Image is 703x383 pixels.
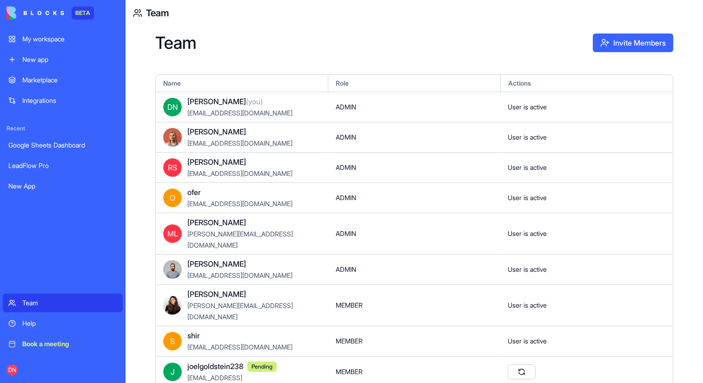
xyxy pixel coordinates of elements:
div: LeadFlow Pro [8,161,117,170]
span: ADMIN [336,193,356,202]
span: RS [163,158,182,177]
span: O [163,188,182,207]
span: User is active [508,193,547,202]
span: ofer [187,187,201,198]
div: Team [22,298,117,308]
span: ADMIN [336,229,356,238]
span: ADMIN [336,133,356,142]
div: Book a meeting [22,339,117,349]
button: Invite Members [593,34,673,52]
div: New App [8,181,117,191]
span: [EMAIL_ADDRESS][DOMAIN_NAME] [187,343,292,351]
span: User is active [508,265,547,274]
a: My workspace [3,30,123,48]
a: LeadFlow Pro [3,156,123,175]
img: logo [7,7,64,20]
a: Integrations [3,91,123,110]
div: Name [156,75,328,92]
span: joelgoldstein238 [187,361,244,372]
span: Pending [247,362,277,372]
a: New App [3,177,123,195]
span: [EMAIL_ADDRESS][DOMAIN_NAME] [187,139,292,147]
a: New app [3,50,123,69]
a: Marketplace [3,71,123,89]
a: Team [146,7,169,20]
span: DN [163,98,182,116]
span: [PERSON_NAME] [187,96,263,107]
span: ADMIN [336,163,356,172]
span: MEMBER [336,301,363,310]
span: [EMAIL_ADDRESS] [187,374,242,382]
span: [PERSON_NAME] [187,217,246,228]
img: Marina_gj5dtt.jpg [163,128,182,147]
a: Book a meeting [3,335,123,353]
div: BETA [72,7,94,20]
span: User is active [508,301,547,310]
span: ADMIN [336,265,356,274]
span: [EMAIL_ADDRESS][DOMAIN_NAME] [187,271,292,279]
button: Reinvite User [508,364,536,379]
span: [PERSON_NAME][EMAIL_ADDRESS][DOMAIN_NAME] [187,302,293,321]
div: Role [328,75,501,92]
span: User is active [508,336,547,346]
span: [EMAIL_ADDRESS][DOMAIN_NAME] [187,169,292,177]
span: User is active [508,133,547,142]
span: [PERSON_NAME][EMAIL_ADDRESS][DOMAIN_NAME] [187,230,293,249]
a: Help [3,314,123,333]
span: Recent [3,125,123,132]
span: User is active [508,163,547,172]
span: [PERSON_NAME] [187,156,246,168]
div: New app [22,55,117,64]
span: [EMAIL_ADDRESS][DOMAIN_NAME] [187,109,292,117]
span: [PERSON_NAME] [187,258,246,269]
div: Actions [501,75,673,92]
span: ADMIN [336,102,356,112]
div: Google Sheets Dashboard [8,141,117,150]
span: MEMBER [336,367,363,376]
h2: Team [155,34,593,52]
span: shir [187,330,200,341]
span: DN [7,364,18,376]
div: Marketplace [22,75,117,85]
span: ML [163,224,182,243]
span: J [163,363,182,381]
a: BETA [7,7,94,20]
span: User is active [508,102,547,112]
div: My workspace [22,34,117,44]
span: MEMBER [336,336,363,346]
div: Help [22,319,117,328]
a: Team [3,294,123,312]
span: S [163,332,182,350]
span: [PERSON_NAME] [187,289,246,300]
span: (you) [246,97,263,106]
img: profile_pic_qbya32.jpg [163,296,182,315]
span: User is active [508,229,547,238]
div: Integrations [22,96,117,105]
a: Google Sheets Dashboard [3,136,123,155]
span: [PERSON_NAME] [187,126,246,137]
img: image_123650291_bsq8ao.jpg [163,260,182,279]
span: [EMAIL_ADDRESS][DOMAIN_NAME] [187,200,292,208]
